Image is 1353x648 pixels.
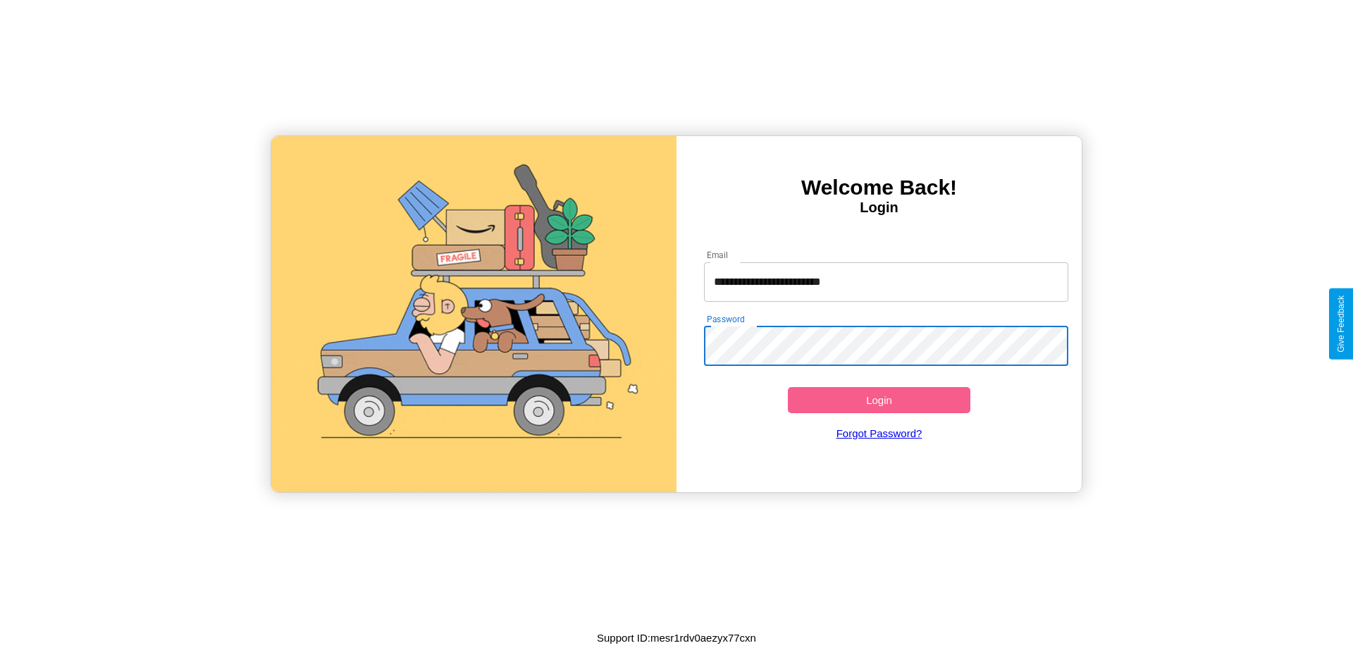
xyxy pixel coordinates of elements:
[707,249,729,261] label: Email
[271,136,676,492] img: gif
[1336,295,1346,353] div: Give Feedback
[788,387,970,413] button: Login
[707,313,744,325] label: Password
[676,176,1082,200] h3: Welcome Back!
[697,413,1062,453] a: Forgot Password?
[597,628,756,647] p: Support ID: mesr1rdv0aezyx77cxn
[676,200,1082,216] h4: Login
